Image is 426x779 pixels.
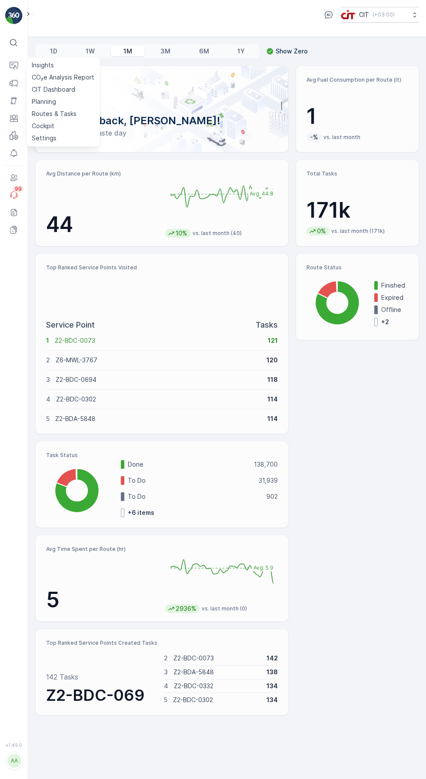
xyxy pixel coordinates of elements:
[175,229,188,238] p: 10%
[46,414,50,423] p: 5
[164,668,168,676] p: 3
[306,170,408,177] p: Total Tasks
[341,10,356,20] img: cit-logo_pOk6rL0.png
[323,134,360,141] p: vs. last month
[266,696,278,704] p: 134
[266,682,278,690] p: 134
[46,546,158,553] p: Avg Time Spent per Route (hr)
[46,395,50,404] p: 4
[266,356,278,365] p: 120
[256,319,278,331] p: Tasks
[164,682,168,690] p: 4
[56,375,262,384] p: Z2-BDC-0694
[123,47,132,56] p: 1M
[268,336,278,345] p: 121
[306,264,408,271] p: Route Status
[55,336,262,345] p: Z2-BDC-0073
[202,605,247,612] p: vs. last month (0)
[259,476,278,485] p: 31,939
[267,395,278,404] p: 114
[373,11,395,18] p: ( +03:00 )
[46,264,278,271] p: Top Ranked Service Points Visited
[5,186,23,204] a: 99
[276,47,308,56] p: Show Zero
[46,672,78,682] p: 142 Tasks
[5,743,23,748] span: v 1.49.0
[46,356,50,365] p: 2
[266,654,278,663] p: 142
[46,212,158,238] p: 44
[306,197,408,223] p: 171k
[86,47,95,56] p: 1W
[128,508,154,517] p: + 6 items
[164,654,168,663] p: 2
[267,414,278,423] p: 114
[46,319,95,331] p: Service Point
[5,749,23,772] button: AA
[173,696,261,704] p: Z2-BDC-0302
[306,103,408,129] p: 1
[381,305,408,314] p: Offline
[128,492,261,501] p: To Do
[160,47,170,56] p: 3M
[381,318,389,326] p: + 2
[306,76,408,83] p: Avg Fuel Consumption per Route (lt)
[55,414,262,423] p: Z2-BDA-5848
[15,186,22,192] p: 99
[164,696,167,704] p: 5
[46,170,158,177] p: Avg Distance per Route (km)
[193,230,242,237] p: vs. last month (40)
[46,686,145,705] span: Z2-BDC-069
[174,682,261,690] p: Z2-BDC-0332
[7,754,21,768] div: AA
[50,128,274,138] p: Have a zero-waste day
[316,227,327,235] p: 0%
[254,460,278,469] p: 138,700
[267,375,278,384] p: 118
[46,375,50,384] p: 3
[5,7,23,24] img: logo
[266,492,278,501] p: 902
[331,228,385,235] p: vs. last month (171k)
[237,47,245,56] p: 1Y
[173,654,261,663] p: Z2-BDC-0073
[175,604,197,613] p: 2936%
[309,133,319,142] p: -%
[341,7,419,23] button: CIT(+03:00)
[56,395,262,404] p: Z2-BDC-0302
[266,668,278,676] p: 138
[128,460,248,469] p: Done
[56,356,261,365] p: Z6-MWL-3767
[50,47,57,56] p: 1D
[46,640,278,646] p: Top Ranked Service Points Created Tasks
[173,668,261,676] p: Z2-BDA-5848
[359,10,369,19] p: CIT
[381,281,408,290] p: Finished
[50,114,274,128] p: Welcome back, [PERSON_NAME]!
[381,293,408,302] p: Expired
[46,336,49,345] p: 1
[128,476,253,485] p: To Do
[46,587,158,613] p: 5
[199,47,209,56] p: 6M
[46,452,278,459] p: Task Status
